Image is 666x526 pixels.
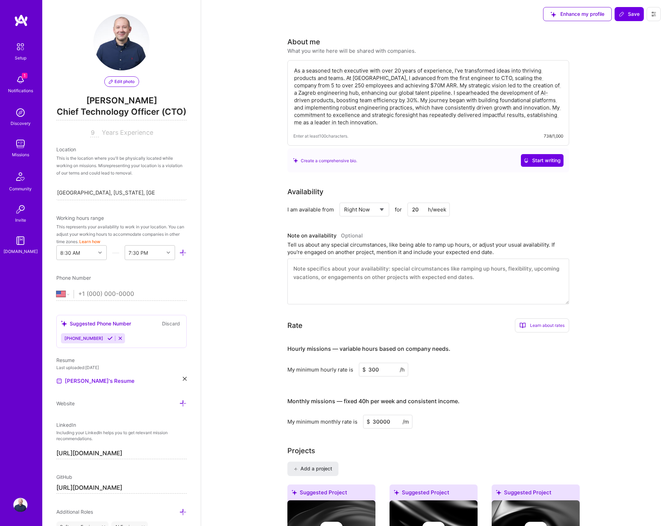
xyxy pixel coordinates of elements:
div: Location [56,146,187,153]
img: teamwork [13,137,27,151]
h4: Hourly missions — variable hours based on company needs. [287,346,450,352]
img: Resume [56,378,62,384]
a: [PERSON_NAME]'s Resume [56,377,135,385]
span: Save [619,11,640,18]
div: Missions [12,151,29,158]
div: Availability [287,186,323,197]
a: User Avatar [12,498,29,512]
img: User Avatar [93,14,150,70]
img: setup [13,39,28,54]
div: Community [9,185,32,192]
span: Additional Roles [56,509,93,515]
div: Suggested Phone Number [61,320,131,327]
span: GitHub [56,474,72,480]
span: Website [56,400,75,406]
div: 7:30 PM [129,249,148,256]
button: Discard [160,319,182,328]
i: icon Chevron [167,251,170,254]
div: Note on availability [287,230,363,241]
div: 8:30 AM [60,249,80,256]
span: /h [400,366,405,373]
div: Suggested Project [287,484,375,503]
img: logo [14,14,28,27]
input: XX [90,129,99,137]
input: XXX [363,415,412,429]
button: Start writing [521,154,564,167]
div: h/week [428,206,446,213]
span: Add a project [294,465,332,472]
div: Suggested Project [492,484,580,503]
div: Learn about rates [515,318,569,332]
i: icon SuggestedTeams [293,158,298,163]
img: guide book [13,234,27,248]
input: +1 (000) 000-0000 [78,284,187,304]
i: icon PlusBlack [294,467,298,471]
div: Discovery [11,120,31,127]
i: icon SuggestedTeams [394,490,399,495]
i: icon SuggestedTeams [292,490,297,495]
input: XXX [359,363,408,376]
span: Enter at least 100 characters. [293,132,348,140]
i: icon Close [183,377,187,381]
div: Rate [287,320,303,331]
button: Save [615,7,644,21]
span: 1 [22,73,27,78]
i: icon HorizontalInLineDivider [112,249,119,256]
img: Community [12,168,29,185]
div: About me [287,37,320,47]
i: Accept [107,336,113,341]
div: My minimum monthly rate is [287,418,357,425]
img: bell [13,73,27,87]
button: Edit photo [104,76,139,87]
i: icon BookOpen [519,322,526,329]
i: icon CrystalBallWhite [524,158,529,163]
div: I am available from [287,206,334,213]
span: Edit photo [109,78,135,85]
span: Phone Number [56,275,91,281]
div: [DOMAIN_NAME] [4,248,38,255]
span: Working hours range [56,215,104,221]
i: icon PencilPurple [109,80,113,84]
span: /m [403,418,409,425]
button: Add a project [287,462,338,476]
span: $ [367,418,370,425]
div: 738/1,000 [544,132,563,140]
img: User Avatar [13,498,27,512]
img: Invite [13,202,27,216]
div: This represents your availability to work in your location. You can adjust your working hours to ... [56,223,187,245]
span: for [395,206,402,213]
div: My minimum hourly rate is [287,366,353,373]
p: Including your LinkedIn helps you to get relevant mission recommendations. [56,430,187,442]
div: What you write here will be shared with companies. [287,47,416,55]
span: Resume [56,357,75,363]
h4: Monthly missions — fixed 40h per week and consistent income. [287,398,460,405]
div: Projects [287,445,315,456]
span: [PERSON_NAME] [56,95,187,106]
span: [PHONE_NUMBER] [64,336,103,341]
span: LinkedIn [56,422,76,428]
span: Years Experience [102,129,153,136]
div: Invite [15,216,26,224]
div: Last uploaded: [DATE] [56,364,187,371]
div: Tell us about any special circumstances, like being able to ramp up hours, or adjust your usual a... [287,241,569,256]
span: Chief Technology Officer (CTO) [56,106,187,120]
div: Suggested Project [390,484,478,503]
img: discovery [13,106,27,120]
div: Setup [15,54,26,62]
span: Optional [341,232,363,239]
div: This is the location where you'll be physically located while working on missions. Misrepresentin... [56,154,187,177]
div: Create a comprehensive bio. [293,157,357,164]
i: Reject [118,336,123,341]
button: Learn how [79,238,100,245]
span: $ [362,366,366,373]
textarea: As a seasoned tech executive with over 20 years of experience, I've transformed ideas into thrivi... [293,66,563,127]
i: icon Chevron [98,251,102,254]
div: Notifications [8,87,33,94]
span: Start writing [524,157,561,164]
i: icon SuggestedTeams [496,490,501,495]
i: icon SuggestedTeams [61,321,67,327]
input: XX [407,203,450,216]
